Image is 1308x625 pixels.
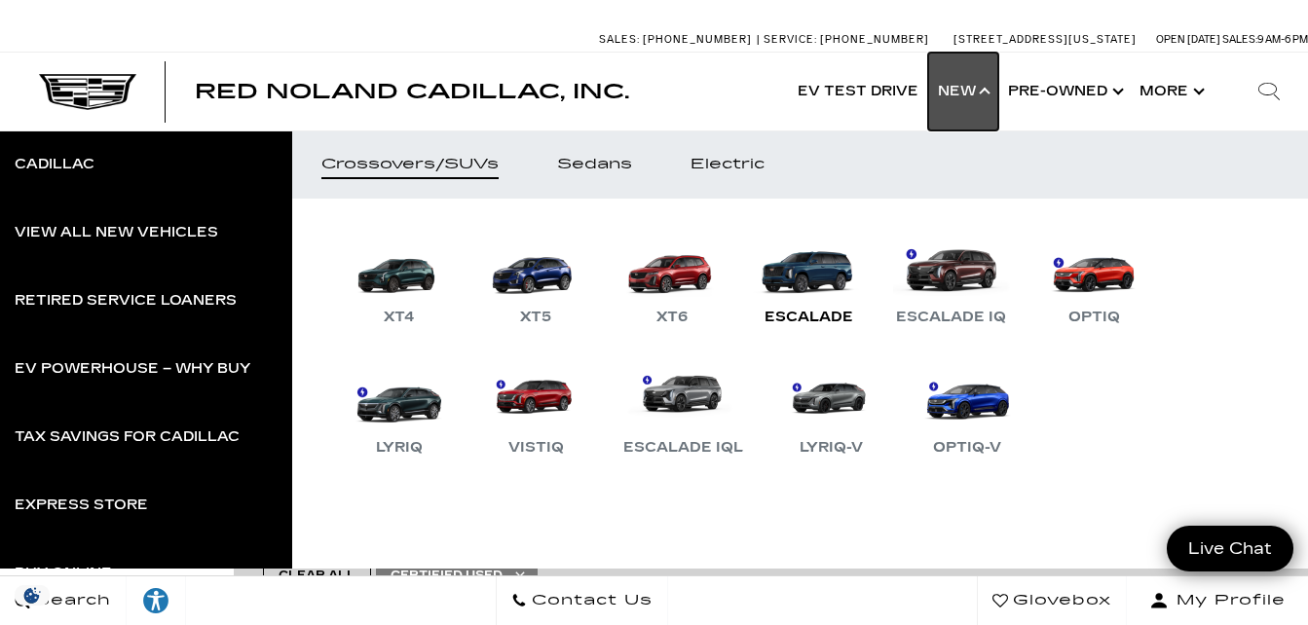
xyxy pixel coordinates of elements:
span: Search [30,587,111,614]
span: [PHONE_NUMBER] [643,33,752,46]
div: XT4 [374,306,425,329]
a: Glovebox [977,576,1127,625]
span: Service: [764,33,817,46]
span: Sales: [599,33,640,46]
div: OPTIQ-V [923,436,1011,460]
div: Retired Service Loaners [15,294,237,308]
a: Sales: [PHONE_NUMBER] [599,34,757,45]
a: XT6 [614,228,730,329]
a: EV Test Drive [788,53,928,130]
a: OPTIQ [1035,228,1152,329]
a: LYRIQ-V [772,358,889,460]
img: Cadillac Dark Logo with Cadillac White Text [39,74,136,111]
a: Electric [661,130,794,199]
span: Glovebox [1008,587,1111,614]
span: 9 AM-6 PM [1257,33,1308,46]
div: OPTIQ [1059,306,1130,329]
a: [STREET_ADDRESS][US_STATE] [953,33,1137,46]
button: Open user profile menu [1127,576,1308,625]
a: Contact Us [496,576,668,625]
a: XT4 [341,228,458,329]
span: Sales: [1222,33,1257,46]
div: LYRIQ [366,436,432,460]
a: Escalade IQL [614,358,753,460]
div: Explore your accessibility options [127,586,185,615]
div: Escalade IQL [614,436,753,460]
a: New [928,53,998,130]
a: Escalade IQ [886,228,1016,329]
section: Click to Open Cookie Consent Modal [10,585,55,606]
button: More [1130,53,1211,130]
span: Red Noland Cadillac, Inc. [195,80,629,103]
a: Escalade [750,228,867,329]
div: Express Store [15,498,148,512]
span: My Profile [1169,587,1286,614]
div: EV Powerhouse – Why Buy [15,362,250,376]
span: [PHONE_NUMBER] [820,33,929,46]
a: Live Chat [1167,526,1293,571]
div: XT6 [647,306,697,329]
div: Tax Savings for Cadillac [15,430,240,444]
a: Crossovers/SUVs [292,130,528,199]
a: Red Noland Cadillac, Inc. [195,82,629,101]
div: Escalade [755,306,863,329]
div: Electric [691,158,765,171]
div: XT5 [510,306,561,329]
div: Escalade IQ [886,306,1016,329]
a: Service: [PHONE_NUMBER] [757,34,934,45]
a: XT5 [477,228,594,329]
div: Cadillac [15,158,94,171]
a: LYRIQ [341,358,458,460]
a: VISTIQ [477,358,594,460]
div: View All New Vehicles [15,226,218,239]
div: Sedans [557,158,632,171]
a: OPTIQ-V [909,358,1026,460]
span: Live Chat [1178,537,1282,560]
span: Open [DATE] [1156,33,1220,46]
div: VISTIQ [499,436,574,460]
div: Buy Online [15,567,112,580]
a: Sedans [528,130,661,199]
div: LYRIQ-V [790,436,873,460]
a: Pre-Owned [998,53,1130,130]
div: Crossovers/SUVs [321,158,499,171]
img: Opt-Out Icon [10,585,55,606]
span: Contact Us [527,587,653,614]
a: Explore your accessibility options [127,576,186,625]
